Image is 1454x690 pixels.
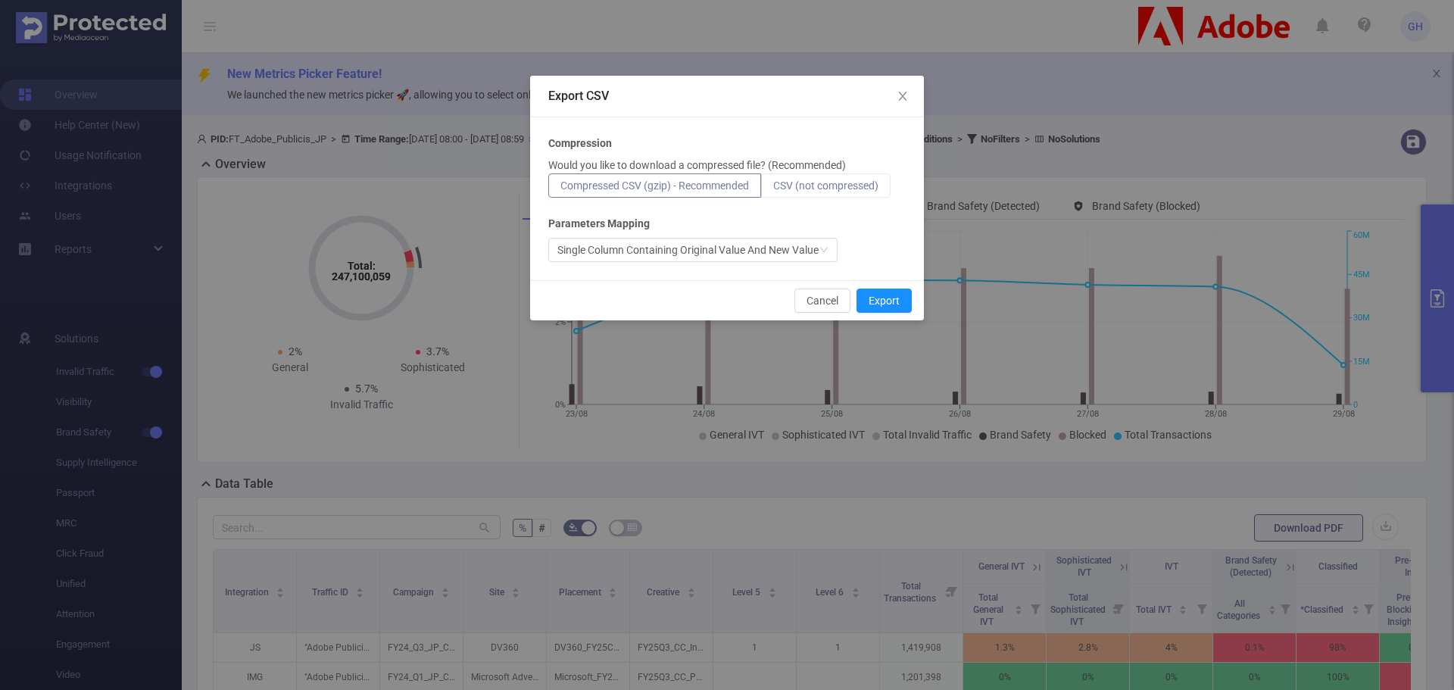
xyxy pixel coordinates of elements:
[819,245,828,256] i: icon: down
[897,90,909,102] i: icon: close
[773,180,878,192] span: CSV (not compressed)
[856,289,912,313] button: Export
[557,239,819,261] div: Single Column Containing Original Value And New Value
[548,158,846,173] p: Would you like to download a compressed file? (Recommended)
[794,289,850,313] button: Cancel
[881,76,924,118] button: Close
[548,216,650,232] b: Parameters Mapping
[560,180,749,192] span: Compressed CSV (gzip) - Recommended
[548,136,612,151] b: Compression
[548,88,906,105] div: Export CSV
